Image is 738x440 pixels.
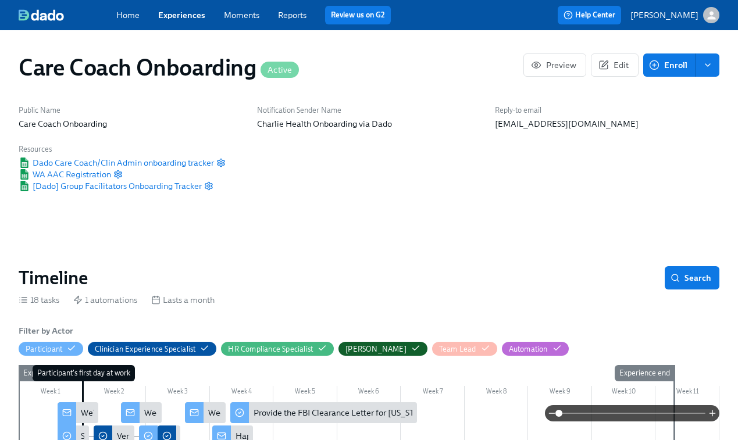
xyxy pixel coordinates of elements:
div: Lasts a month [151,294,215,306]
span: Active [261,66,299,74]
span: Enroll [651,59,687,71]
div: Hide Paige Eber [345,344,407,355]
button: HR Compliance Specialist [221,342,334,356]
h6: Public Name [19,105,243,116]
p: [PERSON_NAME] [630,9,698,21]
button: [PERSON_NAME] [630,7,719,23]
div: Hide Participant [26,344,62,355]
button: Preview [523,53,586,77]
div: Hide Clinician Experience Specialist [95,344,195,355]
button: [PERSON_NAME] [338,342,427,356]
span: Help Center [564,9,615,21]
div: Participant's first day at work [33,365,135,381]
div: Week 9 [528,386,592,400]
a: Google SheetDado Care Coach/Clin Admin onboarding tracker [19,157,214,169]
button: enroll [696,53,719,77]
div: Week 6 [337,386,401,400]
a: Google Sheet[Dado] Group Facilitators Onboarding Tracker [19,180,202,192]
div: Week Two Onboarding Recap! [185,402,226,423]
span: Edit [601,59,629,71]
img: dado [19,9,64,21]
a: Experiences [158,10,205,20]
div: Week 4 [210,386,274,400]
a: Moments [224,10,259,20]
a: Reports [278,10,306,20]
a: Home [116,10,140,20]
div: Hide Automation [509,344,548,355]
h6: Filter by Actor [19,324,73,337]
div: 18 tasks [19,294,59,306]
button: Help Center [558,6,621,24]
div: Week 11 [655,386,719,400]
div: Experience end [615,365,675,381]
span: Search [673,272,711,284]
h1: Care Coach Onboarding [19,53,299,81]
a: dado [19,9,116,21]
div: Provide the FBI Clearance Letter for [US_STATE] [230,402,417,423]
button: Team Lead [432,342,497,356]
div: Week 10 [592,386,656,400]
img: Google Sheet [19,169,30,180]
div: Week 5 [273,386,337,400]
p: [EMAIL_ADDRESS][DOMAIN_NAME] [495,118,719,130]
div: Experience start [19,365,81,381]
h6: Notification Sender Name [257,105,482,116]
a: Google SheetWA AAC Registration [19,169,111,180]
div: Hide HR Compliance Specialist [228,344,313,355]
button: Participant [19,342,83,356]
div: 1 automations [73,294,137,306]
div: Week 7 [401,386,465,400]
div: Week 1: Onboarding Recap! [121,402,162,423]
p: Care Coach Onboarding [19,118,243,130]
span: Preview [533,59,576,71]
div: Welcome to the Charlie Health Team! [58,402,98,423]
div: Week 8 [465,386,529,400]
button: Enroll [643,53,696,77]
a: Review us on G2 [331,9,385,21]
span: [Dado] Group Facilitators Onboarding Tracker [19,180,202,192]
button: Clinician Experience Specialist [88,342,216,356]
span: Dado Care Coach/Clin Admin onboarding tracker [19,157,214,169]
p: Charlie Health Onboarding via Dado [257,118,482,130]
span: WA AAC Registration [19,169,111,180]
div: Hide Team Lead [439,344,476,355]
img: Google Sheet [19,181,30,191]
button: Review us on G2 [325,6,391,24]
div: Week 3 [146,386,210,400]
button: Search [665,266,719,289]
h6: Reply-to email [495,105,719,116]
h6: Resources [19,144,226,155]
div: Week 2 [83,386,147,400]
h2: Timeline [19,266,88,289]
img: Google Sheet [19,158,30,168]
div: Week 1 [19,386,83,400]
button: Edit [591,53,639,77]
button: Automation [502,342,569,356]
